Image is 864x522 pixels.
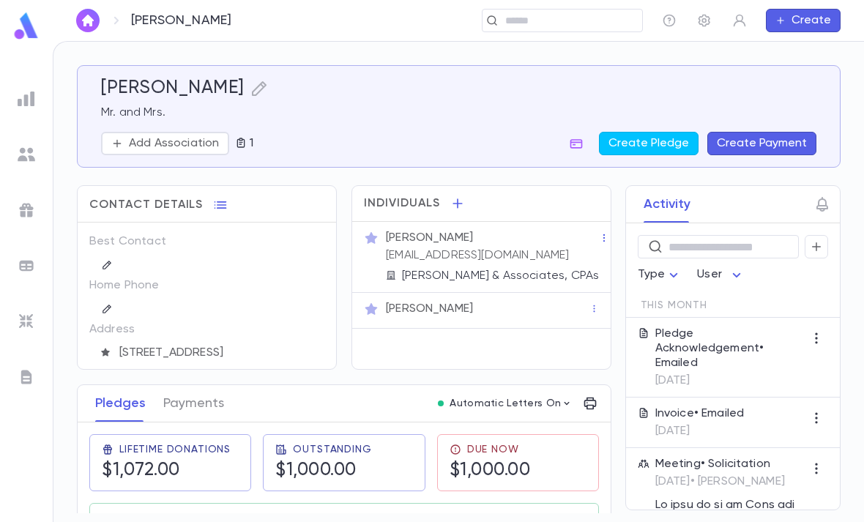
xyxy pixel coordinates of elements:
p: [PERSON_NAME] [131,12,231,29]
img: campaigns_grey.99e729a5f7ee94e3726e6486bddda8f1.svg [18,201,35,219]
button: Automatic Letters On [432,393,578,414]
button: Payments [163,385,224,422]
button: Pledges [95,385,146,422]
div: User [697,261,745,289]
img: home_white.a664292cf8c1dea59945f0da9f25487c.svg [79,15,97,26]
p: [PERSON_NAME] [386,302,473,316]
p: Account ID [89,363,174,387]
span: Contact Details [89,198,203,212]
span: [STREET_ADDRESS] [113,346,326,360]
img: letters_grey.7941b92b52307dd3b8a917253454ce1c.svg [18,368,35,386]
button: 1 [229,132,259,155]
p: [DATE] [655,424,745,439]
img: logo [12,12,41,40]
p: [DATE] [655,373,805,388]
button: Create [766,9,841,32]
img: reports_grey.c525e4749d1bce6a11f5fe2a8de1b229.svg [18,90,35,108]
span: Outstanding [293,444,371,455]
p: Mr. and Mrs. [101,105,816,120]
span: Individuals [364,196,440,211]
h5: $1,000.00 [450,460,531,482]
p: Automatic Letters On [450,398,561,409]
h5: $1,000.00 [275,460,371,482]
p: 1 [247,136,253,151]
img: imports_grey.530a8a0e642e233f2baf0ef88e8c9fcb.svg [18,313,35,330]
div: Type [638,261,683,289]
p: Best Contact [89,230,174,253]
p: Invoice • Emailed [655,406,745,421]
span: Lifetime Donations [119,444,231,455]
span: This Month [641,299,707,311]
p: [PERSON_NAME] [386,231,473,245]
span: User [697,269,722,280]
p: Add Association [129,136,219,151]
p: [PERSON_NAME] & Associates, CPAs [402,269,599,283]
img: students_grey.60c7aba0da46da39d6d829b817ac14fc.svg [18,146,35,163]
p: [DATE] • [PERSON_NAME] [655,474,805,489]
button: Create Pledge [599,132,699,155]
span: Due Now [467,444,519,455]
button: Activity [644,186,690,223]
span: Type [638,269,666,280]
h5: $1,072.00 [102,460,231,482]
h5: [PERSON_NAME] [101,78,245,100]
button: Add Association [101,132,229,155]
img: batches_grey.339ca447c9d9533ef1741baa751efc33.svg [18,257,35,275]
p: Pledge Acknowledgement • Emailed [655,327,805,370]
p: Home Phone [89,274,174,297]
p: [EMAIL_ADDRESS][DOMAIN_NAME] [386,248,569,263]
button: Create Payment [707,132,816,155]
p: Meeting • Solicitation [655,457,805,471]
p: Address [89,318,174,341]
